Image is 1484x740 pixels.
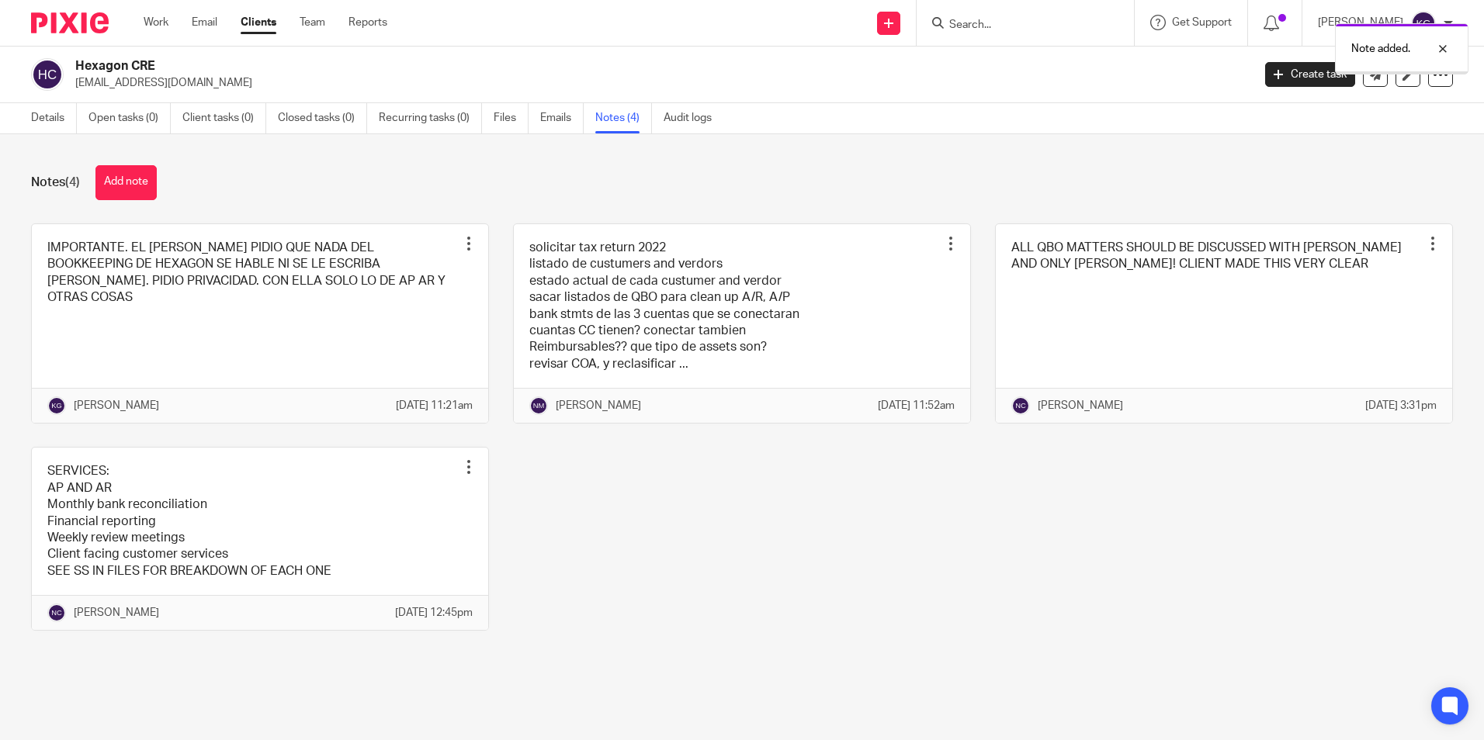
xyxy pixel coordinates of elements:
img: svg%3E [1011,396,1030,415]
img: svg%3E [1411,11,1436,36]
p: [PERSON_NAME] [556,398,641,413]
a: Client tasks (0) [182,103,266,133]
p: [PERSON_NAME] [74,605,159,621]
img: Pixie [31,12,109,33]
p: [DATE] 11:52am [878,398,955,413]
p: Note added. [1351,41,1410,57]
a: Open tasks (0) [88,103,171,133]
p: [DATE] 3:31pm [1365,398,1437,413]
img: svg%3E [31,58,64,91]
a: Notes (4) [595,103,652,133]
img: svg%3E [47,396,66,415]
img: svg%3E [529,396,548,415]
h2: Hexagon CRE [75,58,1008,74]
a: Email [192,15,217,30]
h1: Notes [31,175,80,191]
a: Closed tasks (0) [278,103,367,133]
a: Recurring tasks (0) [379,103,482,133]
p: [EMAIL_ADDRESS][DOMAIN_NAME] [75,75,1242,91]
a: Reports [348,15,387,30]
a: Files [494,103,529,133]
button: Add note [95,165,157,200]
a: Team [300,15,325,30]
p: [DATE] 11:21am [396,398,473,413]
p: [DATE] 12:45pm [395,605,473,621]
a: Audit logs [664,103,723,133]
a: Clients [241,15,276,30]
a: Details [31,103,77,133]
p: [PERSON_NAME] [74,398,159,413]
p: [PERSON_NAME] [1038,398,1123,413]
span: (4) [65,176,80,188]
img: svg%3E [47,603,66,622]
a: Create task [1265,62,1355,87]
a: Emails [540,103,584,133]
a: Work [144,15,168,30]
